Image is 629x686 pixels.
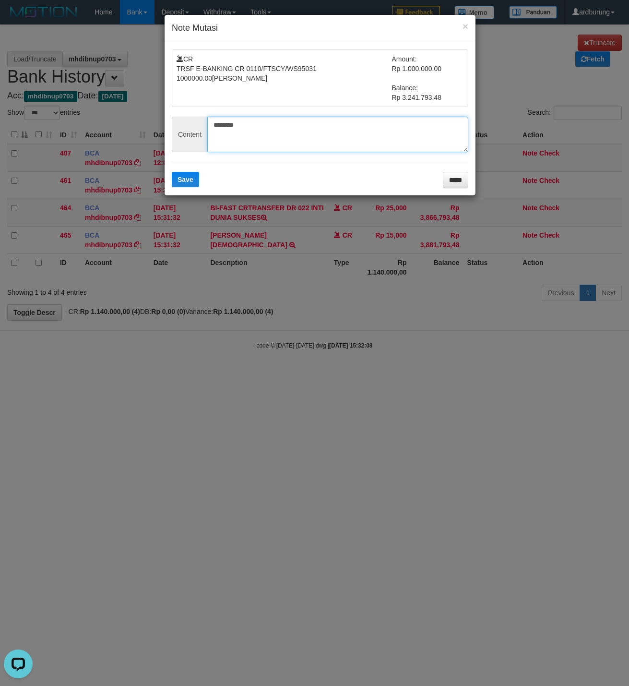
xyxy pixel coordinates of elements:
td: Amount: Rp 1.000.000,00 Balance: Rp 3.241.793,48 [392,54,464,102]
button: Save [172,172,199,187]
td: CR TRSF E-BANKING CR 0110/FTSCY/WS95031 1000000.00[PERSON_NAME] [177,54,392,102]
h4: Note Mutasi [172,22,468,35]
button: × [463,21,468,31]
button: Open LiveChat chat widget [4,4,33,33]
span: Content [172,117,207,152]
span: Save [178,176,193,183]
